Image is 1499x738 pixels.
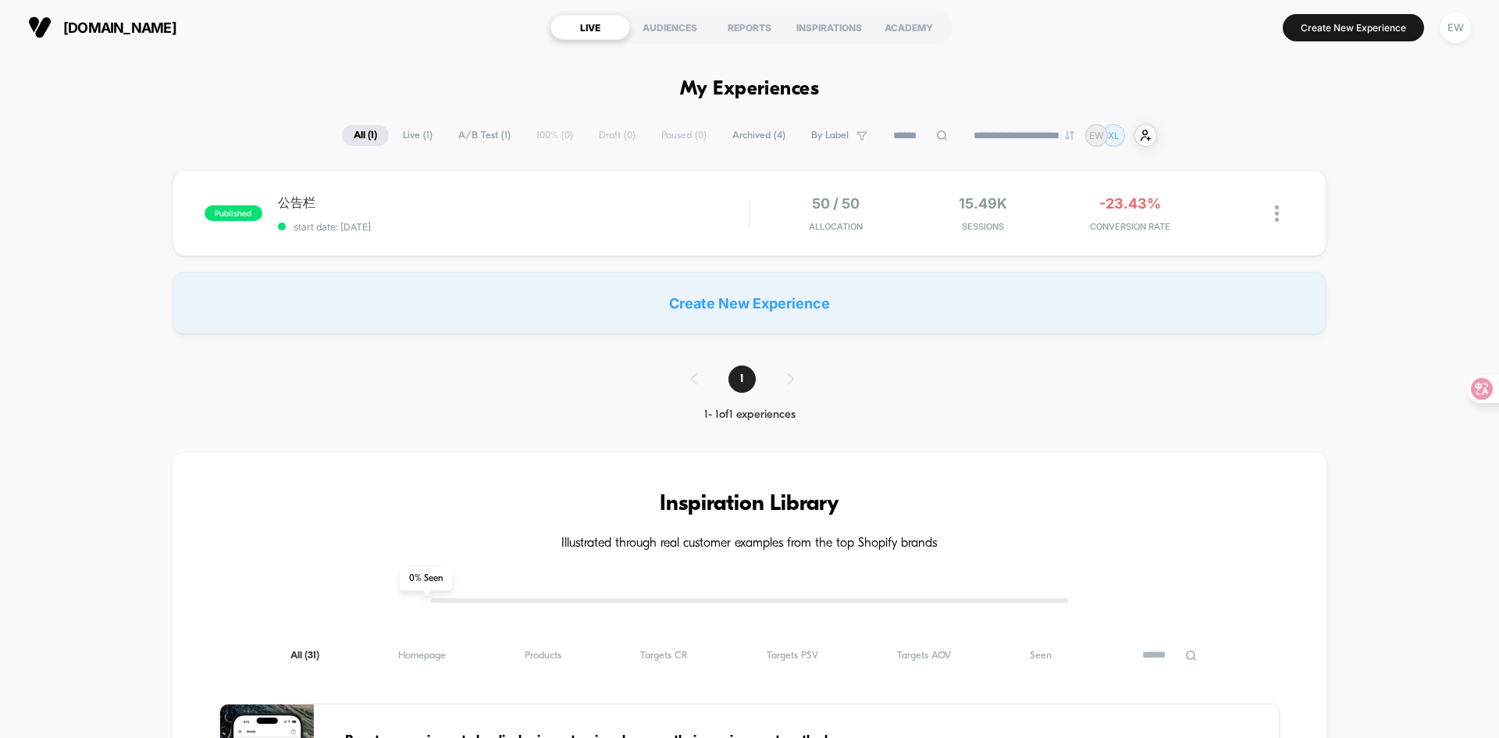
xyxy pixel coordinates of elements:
span: 15.49k [959,195,1007,212]
img: Visually logo [28,16,52,39]
span: Sessions [913,221,1053,232]
button: [DOMAIN_NAME] [23,15,181,40]
div: REPORTS [710,15,789,40]
div: ACADEMY [869,15,949,40]
div: LIVE [550,15,630,40]
div: EW [1440,12,1471,43]
span: Archived ( 4 ) [721,125,797,146]
span: published [205,205,262,221]
span: Targets AOV [897,650,951,661]
span: [DOMAIN_NAME] [63,20,176,36]
span: 公告栏 [278,194,749,212]
span: Targets CR [640,650,688,661]
span: 0 % Seen [400,567,452,590]
p: XL [1108,130,1120,141]
div: Create New Experience [173,272,1326,334]
button: Create New Experience [1283,14,1424,41]
span: 1 [728,365,756,393]
span: Seen [1030,650,1052,661]
div: INSPIRATIONS [789,15,869,40]
span: Allocation [809,221,863,232]
p: EW [1089,130,1104,141]
img: end [1065,130,1074,140]
span: All [290,650,319,661]
span: -23.43% [1099,195,1161,212]
span: Targets PSV [767,650,818,661]
h1: My Experiences [680,78,820,101]
span: start date: [DATE] [278,221,749,233]
h3: Inspiration Library [219,492,1280,517]
div: AUDIENCES [630,15,710,40]
button: EW [1436,12,1476,44]
div: 1 - 1 of 1 experiences [675,408,825,422]
span: Homepage [398,650,446,661]
h4: Illustrated through real customer examples from the top Shopify brands [219,537,1280,551]
span: CONVERSION RATE [1060,221,1200,232]
span: Products [525,650,561,661]
span: ( 31 ) [304,651,319,661]
span: Live ( 1 ) [391,125,444,146]
span: 50 / 50 [812,195,860,212]
img: close [1275,205,1279,222]
span: All ( 1 ) [342,125,389,146]
span: By Label [811,130,849,141]
span: A/B Test ( 1 ) [447,125,522,146]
